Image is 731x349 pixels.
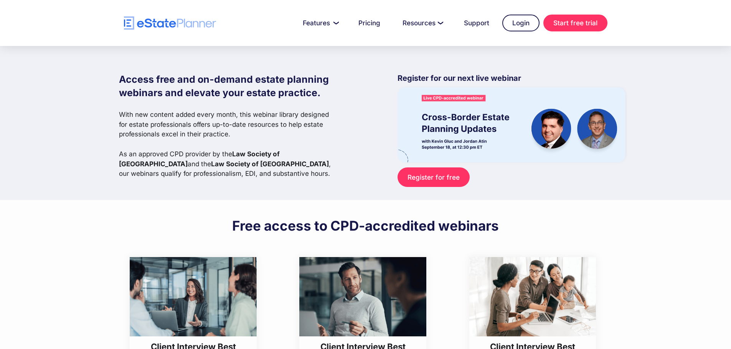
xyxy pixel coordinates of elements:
[124,16,216,30] a: home
[211,160,329,168] strong: Law Society of [GEOGRAPHIC_DATA]
[393,15,451,31] a: Resources
[119,150,280,168] strong: Law Society of [GEOGRAPHIC_DATA]
[398,167,469,187] a: Register for free
[349,15,389,31] a: Pricing
[232,217,499,234] h2: Free access to CPD-accredited webinars
[119,73,337,100] h1: Access free and on-demand estate planning webinars and elevate your estate practice.
[398,73,625,87] p: Register for our next live webinar
[502,15,540,31] a: Login
[455,15,498,31] a: Support
[294,15,345,31] a: Features
[119,110,337,179] p: With new content added every month, this webinar library designed for estate professionals offers...
[398,87,625,162] img: eState Academy webinar
[543,15,607,31] a: Start free trial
